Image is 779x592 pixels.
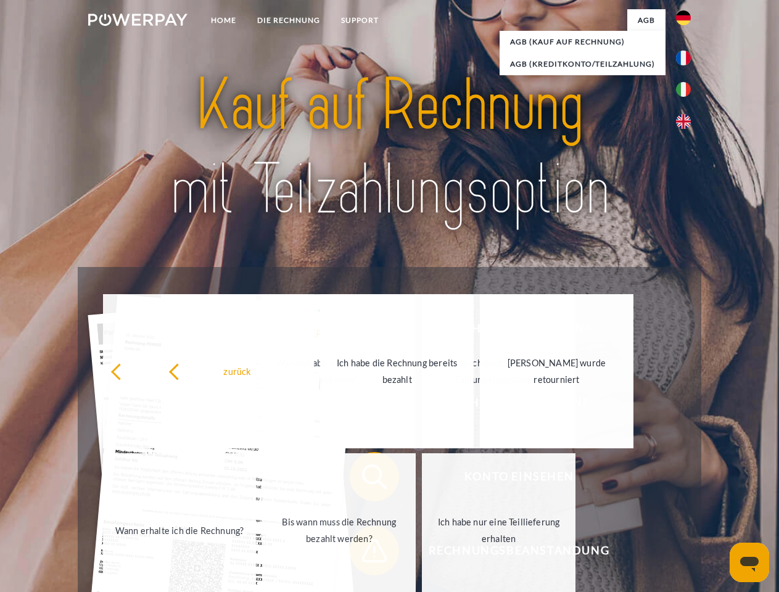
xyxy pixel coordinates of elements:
a: DIE RECHNUNG [247,9,331,31]
div: Bis wann muss die Rechnung bezahlt werden? [270,514,408,547]
img: logo-powerpay-white.svg [88,14,188,26]
div: zurück [168,363,307,379]
img: fr [676,51,691,65]
img: de [676,10,691,25]
a: Home [200,9,247,31]
iframe: Schaltfläche zum Öffnen des Messaging-Fensters [730,543,769,582]
div: [PERSON_NAME] wurde retourniert [487,355,626,388]
img: en [676,114,691,129]
a: AGB (Kreditkonto/Teilzahlung) [500,53,666,75]
img: title-powerpay_de.svg [118,59,661,236]
a: AGB (Kauf auf Rechnung) [500,31,666,53]
a: SUPPORT [331,9,389,31]
div: Ich habe nur eine Teillieferung erhalten [429,514,568,547]
div: Ich habe die Rechnung bereits bezahlt [328,355,466,388]
a: agb [627,9,666,31]
img: it [676,82,691,97]
div: zurück [110,363,249,379]
div: Wann erhalte ich die Rechnung? [110,522,249,538]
